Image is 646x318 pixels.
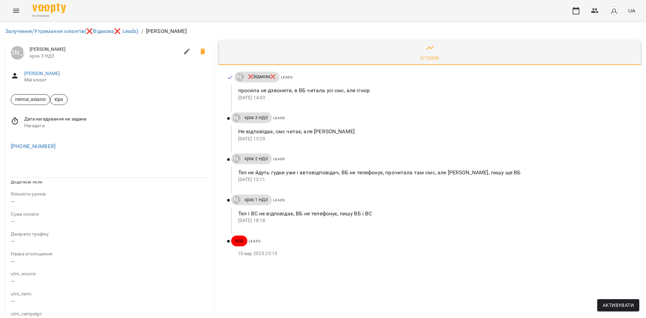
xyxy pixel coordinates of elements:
[231,114,241,122] a: [PERSON_NAME]
[232,114,241,122] div: Юрій Тимочко
[238,128,630,136] p: Не відповідає, смс читає, але [PERSON_NAME]
[11,311,208,317] p: field-description
[5,28,139,34] a: Залучення/Утримання клієнтів(❌Відмова❌ Leads)
[231,155,241,163] a: [PERSON_NAME]
[281,75,293,79] span: Leads
[11,198,208,206] p: ---
[628,7,635,14] span: UA
[141,27,143,35] li: /
[235,73,244,81] a: [PERSON_NAME]
[244,74,280,80] span: ❌Відмова❌
[146,27,187,35] p: [PERSON_NAME]
[249,239,260,243] span: Leads
[603,301,634,309] span: Активувати
[241,156,272,162] span: крок 2 НДЗ
[238,169,630,177] p: Тел не йдуть гудки уже і автовідповідач, ВБ не телефонує, прочитала там смс, але [PERSON_NAME], п...
[238,250,630,257] p: 10 вер 2025 23:15
[238,86,630,95] p: просила не дзвонити, в ВБ читала усі смс, але ігнор
[11,46,24,60] div: Юрій Тимочко
[11,257,208,266] p: ---
[11,251,208,257] p: field-description
[11,211,208,218] p: field-description
[273,198,285,202] span: Leads
[50,96,67,103] span: Юра
[238,95,630,101] p: [DATE] 14:03
[241,197,272,203] span: крок 1 НДЗ
[32,14,66,18] span: For Business
[5,27,641,35] nav: breadcrumb
[11,191,208,198] p: field-description
[30,53,179,60] span: крок 3 НДЗ
[625,4,638,17] button: UA
[597,299,639,311] button: Активувати
[11,46,24,60] a: [PERSON_NAME]
[238,217,630,224] p: [DATE] 18:18
[232,155,241,163] div: Юрій Тимочко
[238,176,630,183] p: [DATE] 13:11
[11,143,56,149] a: [PHONE_NUMBER]
[609,6,619,15] img: avatar_s.png
[238,210,630,218] p: Тел і ВС не відповідає, ВБ не телефонує, пишу ВБ і ВС
[273,157,285,161] span: Leads
[24,116,208,122] span: Дата нагадування не задана
[241,115,272,121] span: крок 3 НДЗ
[11,180,42,184] span: Додаткові поля
[11,297,208,305] p: ---
[11,237,208,245] p: ---
[238,136,630,142] p: [DATE] 15:29
[11,291,208,297] p: field-description
[236,73,244,81] div: Юрій Тимочко
[273,116,285,120] span: Leads
[11,231,208,238] p: field-description
[231,238,248,244] span: нові
[30,46,179,53] span: [PERSON_NAME]
[421,54,439,62] div: Історія
[24,77,208,83] span: Мій клієнт
[232,196,241,204] div: Юрій Тимочко
[32,3,66,13] img: Voopty Logo
[11,217,208,225] p: ---
[8,3,24,19] button: Menu
[11,277,208,285] p: ---
[231,196,241,204] a: [PERSON_NAME]
[24,122,208,129] span: Нагадати
[24,71,60,76] a: [PERSON_NAME]
[11,96,50,103] span: mental_askarov
[11,271,208,277] p: field-description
